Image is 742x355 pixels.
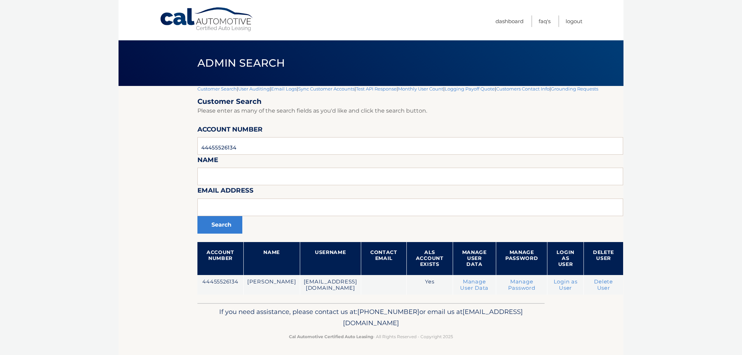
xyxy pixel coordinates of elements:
[300,242,361,275] th: Username
[289,334,373,339] strong: Cal Automotive Certified Auto Leasing
[197,106,623,116] p: Please enter as many of the search fields as you'd like and click the search button.
[551,86,598,92] a: Grounding Requests
[343,308,523,327] span: [EMAIL_ADDRESS][DOMAIN_NAME]
[197,216,242,234] button: Search
[197,155,218,168] label: Name
[238,86,270,92] a: User Auditing
[298,86,355,92] a: Sync Customer Accounts
[197,97,623,106] h2: Customer Search
[243,242,300,275] th: Name
[495,15,524,27] a: Dashboard
[496,86,549,92] a: Customers Contact Info
[594,279,613,291] a: Delete User
[361,242,406,275] th: Contact Email
[160,7,254,32] a: Cal Automotive
[539,15,551,27] a: FAQ's
[453,242,496,275] th: Manage User Data
[197,242,243,275] th: Account Number
[357,308,419,316] span: [PHONE_NUMBER]
[508,279,535,291] a: Manage Password
[197,124,263,137] label: Account Number
[460,279,488,291] a: Manage User Data
[445,86,495,92] a: Logging Payoff Quote
[243,275,300,295] td: [PERSON_NAME]
[197,185,254,198] label: Email Address
[584,242,623,275] th: Delete User
[197,275,243,295] td: 44455526134
[271,86,297,92] a: Email Logs
[566,15,582,27] a: Logout
[356,86,397,92] a: Test API Response
[547,242,584,275] th: Login as User
[398,86,443,92] a: Monthly User Count
[300,275,361,295] td: [EMAIL_ADDRESS][DOMAIN_NAME]
[197,86,237,92] a: Customer Search
[202,333,540,340] p: - All Rights Reserved - Copyright 2025
[197,56,285,69] span: Admin Search
[406,242,453,275] th: ALS Account Exists
[202,306,540,329] p: If you need assistance, please contact us at: or email us at
[406,275,453,295] td: Yes
[197,86,623,303] div: | | | | | | | |
[554,279,578,291] a: Login as User
[496,242,547,275] th: Manage Password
